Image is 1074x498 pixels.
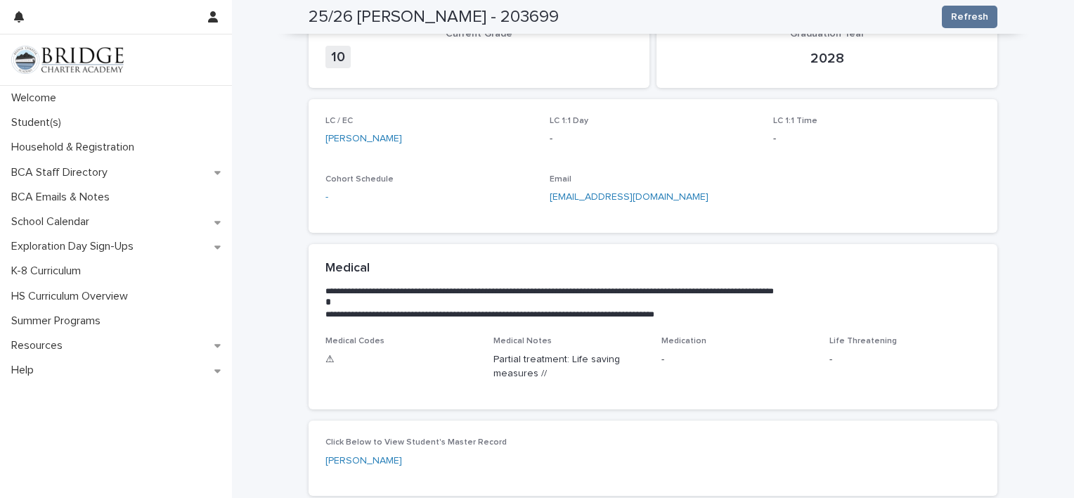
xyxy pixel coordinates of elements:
h2: Medical [325,261,370,276]
p: Household & Registration [6,141,145,154]
p: - [773,132,981,146]
p: BCA Staff Directory [6,166,119,179]
p: 2028 [673,50,981,67]
span: Life Threatening [829,337,897,345]
p: Partial treatment: Life saving measures // [493,352,645,382]
span: Current Grade [446,29,512,39]
p: - [661,352,813,367]
p: Student(s) [6,116,72,129]
a: - [325,190,328,205]
h2: 25/26 [PERSON_NAME] - 203699 [309,7,559,27]
p: HS Curriculum Overview [6,290,139,303]
a: [EMAIL_ADDRESS][DOMAIN_NAME] [550,192,709,202]
span: Email [550,175,571,184]
span: LC 1:1 Time [773,117,817,125]
span: Graduation Year [790,29,865,39]
span: Refresh [951,10,988,24]
p: Exploration Day Sign-Ups [6,240,145,253]
p: - [829,352,981,367]
span: Click Below to View Student's Master Record [325,438,507,447]
p: Resources [6,339,74,352]
p: Welcome [6,91,67,105]
span: LC 1:1 Day [550,117,588,125]
img: V1C1m3IdTEidaUdm9Hs0 [11,46,124,74]
p: ⚠ [325,352,477,367]
span: Medication [661,337,706,345]
span: 10 [325,46,351,68]
span: Medical Codes [325,337,384,345]
a: [PERSON_NAME] [325,132,402,146]
p: - [550,132,757,146]
p: Summer Programs [6,314,112,328]
p: School Calendar [6,215,101,229]
p: K-8 Curriculum [6,264,92,278]
span: Cohort Schedule [325,175,394,184]
p: BCA Emails & Notes [6,191,121,204]
a: [PERSON_NAME] [325,454,402,468]
button: Refresh [942,6,997,28]
span: Medical Notes [493,337,552,345]
span: LC / EC [325,117,353,125]
p: Help [6,364,45,377]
